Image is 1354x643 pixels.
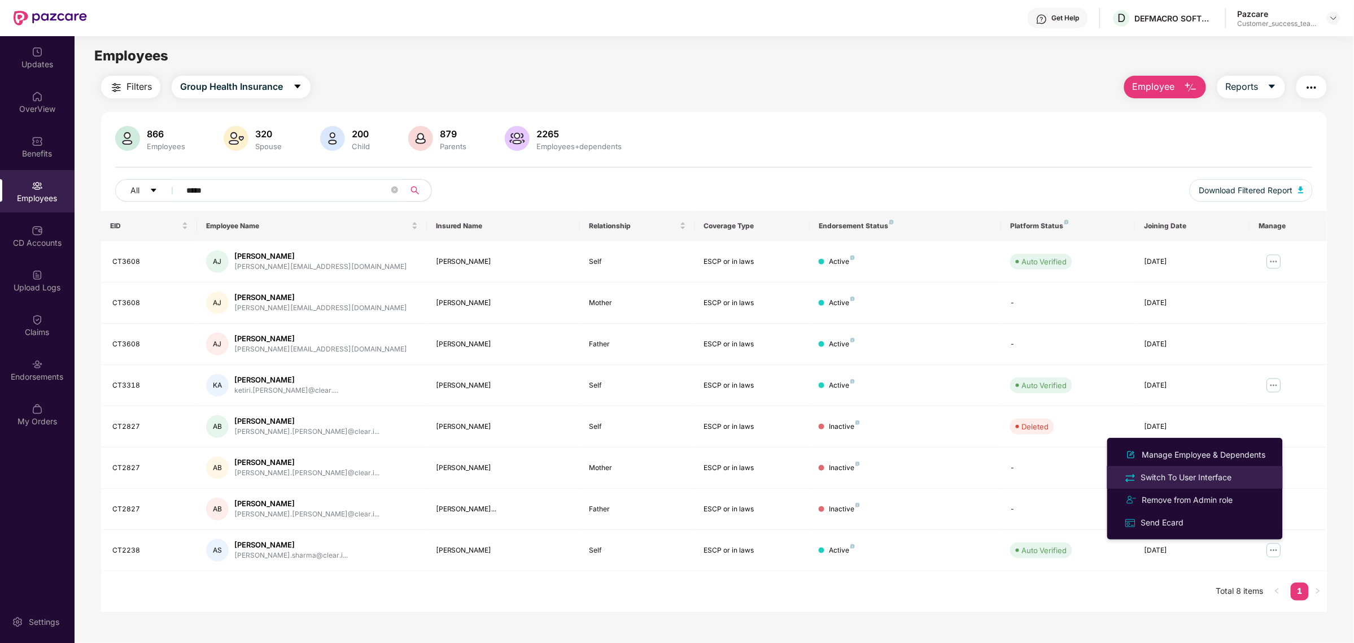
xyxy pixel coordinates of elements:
div: ESCP or in laws [704,422,801,432]
div: 200 [350,128,372,140]
span: caret-down [150,186,158,195]
img: svg+xml;base64,PHN2ZyBpZD0iTXlfT3JkZXJzIiBkYXRhLW5hbWU9Ik15IE9yZGVycyIgeG1sbnM9Imh0dHA6Ly93d3cudz... [32,403,43,415]
div: Send Ecard [1139,516,1186,529]
div: 866 [145,128,187,140]
img: svg+xml;base64,PHN2ZyBpZD0iSGVscC0zMngzMiIgeG1sbnM9Imh0dHA6Ly93d3cudzMub3JnLzIwMDAvc3ZnIiB3aWR0aD... [1036,14,1047,25]
div: AJ [206,292,229,314]
div: AJ [206,250,229,273]
div: Inactive [829,422,860,432]
div: [DATE] [1145,257,1241,267]
div: Self [589,545,685,556]
div: AJ [206,333,229,355]
span: close-circle [391,186,398,193]
span: All [130,184,139,197]
div: [PERSON_NAME][EMAIL_ADDRESS][DOMAIN_NAME] [234,344,407,355]
button: Employee [1124,76,1206,98]
div: ESCP or in laws [704,257,801,267]
div: CT2827 [112,422,188,432]
span: Download Filtered Report [1199,184,1292,197]
div: ESCP or in laws [704,298,801,309]
button: Reportscaret-down [1217,76,1285,98]
img: svg+xml;base64,PHN2ZyB4bWxucz0iaHR0cDovL3d3dy53My5vcmcvMjAwMC9zdmciIHdpZHRoPSI4IiBoZWlnaHQ9IjgiIH... [1064,220,1069,224]
img: svg+xml;base64,PHN2ZyB4bWxucz0iaHR0cDovL3d3dy53My5vcmcvMjAwMC9zdmciIHdpZHRoPSI4IiBoZWlnaHQ9IjgiIH... [850,297,855,301]
span: D [1118,11,1126,25]
div: [PERSON_NAME] [234,416,379,427]
th: Insured Name [427,211,580,241]
img: svg+xml;base64,PHN2ZyBpZD0iSG9tZSIgeG1sbnM9Imh0dHA6Ly93d3cudzMub3JnLzIwMDAvc3ZnIiB3aWR0aD0iMjAiIG... [32,91,43,102]
img: manageButton [1265,541,1283,559]
img: svg+xml;base64,PHN2ZyBpZD0iRW5kb3JzZW1lbnRzIiB4bWxucz0iaHR0cDovL3d3dy53My5vcmcvMjAwMC9zdmciIHdpZH... [32,359,43,370]
div: 879 [438,128,469,140]
li: Next Page [1309,583,1327,601]
div: Self [589,380,685,391]
div: [PERSON_NAME] [234,457,379,468]
td: - [1001,489,1135,530]
span: right [1314,588,1321,594]
img: manageButton [1265,253,1283,271]
div: Active [829,298,855,309]
th: Joining Date [1135,211,1250,241]
div: ketiri.[PERSON_NAME]@clear.... [234,385,338,396]
div: [PERSON_NAME] [436,339,571,350]
div: [PERSON_NAME] [436,298,571,309]
div: [PERSON_NAME] [436,422,571,432]
img: svg+xml;base64,PHN2ZyB4bWxucz0iaHR0cDovL3d3dy53My5vcmcvMjAwMC9zdmciIHdpZHRoPSIxNiIgaGVpZ2h0PSIxNi... [1124,517,1137,529]
div: [PERSON_NAME] [436,545,571,556]
div: CT3608 [112,298,188,309]
div: Employees+dependents [534,142,624,151]
img: svg+xml;base64,PHN2ZyBpZD0iRW1wbG95ZWVzIiB4bWxucz0iaHR0cDovL3d3dy53My5vcmcvMjAwMC9zdmciIHdpZHRoPS... [32,180,43,192]
div: Auto Verified [1021,380,1067,391]
div: [PERSON_NAME][EMAIL_ADDRESS][DOMAIN_NAME] [234,303,407,314]
img: svg+xml;base64,PHN2ZyB4bWxucz0iaHR0cDovL3d3dy53My5vcmcvMjAwMC9zdmciIHdpZHRoPSI4IiBoZWlnaHQ9IjgiIH... [850,379,855,384]
span: EID [110,221,180,231]
div: Auto Verified [1021,256,1067,267]
div: [PERSON_NAME].[PERSON_NAME]@clear.i... [234,509,379,520]
div: [PERSON_NAME] [234,251,407,262]
div: Mother [589,463,685,473]
img: svg+xml;base64,PHN2ZyBpZD0iVXBkYXRlZCIgeG1sbnM9Imh0dHA6Ly93d3cudzMub3JnLzIwMDAvc3ZnIiB3aWR0aD0iMj... [32,46,43,58]
div: [DATE] [1145,339,1241,350]
th: Manage [1250,211,1327,241]
img: svg+xml;base64,PHN2ZyBpZD0iVXBsb2FkX0xvZ3MiIGRhdGEtbmFtZT0iVXBsb2FkIExvZ3MiIHhtbG5zPSJodHRwOi8vd3... [32,270,43,281]
button: Download Filtered Report [1190,179,1313,202]
img: svg+xml;base64,PHN2ZyB4bWxucz0iaHR0cDovL3d3dy53My5vcmcvMjAwMC9zdmciIHhtbG5zOnhsaW5rPSJodHRwOi8vd3... [408,126,433,151]
div: Switch To User Interface [1139,471,1234,484]
button: right [1309,583,1327,601]
div: [PERSON_NAME] [234,292,407,303]
div: DEFMACRO SOFTWARE PRIVATE LIMITED [1135,13,1214,24]
div: CT3608 [112,257,188,267]
img: svg+xml;base64,PHN2ZyBpZD0iU2V0dGluZy0yMHgyMCIgeG1sbnM9Imh0dHA6Ly93d3cudzMub3JnLzIwMDAvc3ZnIiB3aW... [12,616,23,628]
div: Get Help [1052,14,1080,23]
th: Coverage Type [695,211,810,241]
div: [PERSON_NAME].[PERSON_NAME]@clear.i... [234,468,379,479]
div: [PERSON_NAME] [436,257,571,267]
img: svg+xml;base64,PHN2ZyB4bWxucz0iaHR0cDovL3d3dy53My5vcmcvMjAwMC9zdmciIHdpZHRoPSIyNCIgaGVpZ2h0PSIyNC... [110,81,123,94]
span: Group Health Insurance [180,80,283,94]
button: Allcaret-down [115,179,184,202]
img: svg+xml;base64,PHN2ZyBpZD0iQmVuZWZpdHMiIHhtbG5zPSJodHRwOi8vd3d3LnczLm9yZy8yMDAwL3N2ZyIgd2lkdGg9Ij... [32,136,43,147]
div: Remove from Admin role [1140,494,1235,506]
div: Auto Verified [1021,545,1067,556]
div: Father [589,504,685,515]
div: Active [829,380,855,391]
div: Self [589,257,685,267]
div: [DATE] [1145,422,1241,432]
img: svg+xml;base64,PHN2ZyB4bWxucz0iaHR0cDovL3d3dy53My5vcmcvMjAwMC9zdmciIHdpZHRoPSIyNCIgaGVpZ2h0PSIyNC... [1124,493,1138,507]
img: svg+xml;base64,PHN2ZyB4bWxucz0iaHR0cDovL3d3dy53My5vcmcvMjAwMC9zdmciIHdpZHRoPSI4IiBoZWlnaHQ9IjgiIH... [855,462,860,466]
span: caret-down [1268,82,1277,92]
img: svg+xml;base64,PHN2ZyB4bWxucz0iaHR0cDovL3d3dy53My5vcmcvMjAwMC9zdmciIHdpZHRoPSI4IiBoZWlnaHQ9IjgiIH... [855,420,860,425]
img: svg+xml;base64,PHN2ZyBpZD0iQ0RfQWNjb3VudHMiIGRhdGEtbmFtZT0iQ0QgQWNjb3VudHMiIHhtbG5zPSJodHRwOi8vd3... [32,225,43,236]
img: svg+xml;base64,PHN2ZyB4bWxucz0iaHR0cDovL3d3dy53My5vcmcvMjAwMC9zdmciIHhtbG5zOnhsaW5rPSJodHRwOi8vd3... [224,126,248,151]
button: search [404,179,432,202]
img: svg+xml;base64,PHN2ZyB4bWxucz0iaHR0cDovL3d3dy53My5vcmcvMjAwMC9zdmciIHhtbG5zOnhsaW5rPSJodHRwOi8vd3... [1298,186,1304,193]
div: CT2827 [112,463,188,473]
span: Employees [94,47,168,64]
li: Previous Page [1268,583,1286,601]
div: KA [206,374,229,397]
div: Spouse [253,142,284,151]
div: CT2827 [112,504,188,515]
div: ESCP or in laws [704,504,801,515]
img: svg+xml;base64,PHN2ZyB4bWxucz0iaHR0cDovL3d3dy53My5vcmcvMjAwMC9zdmciIHdpZHRoPSI4IiBoZWlnaHQ9IjgiIH... [889,220,894,224]
td: - [1001,324,1135,365]
div: Inactive [829,463,860,473]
